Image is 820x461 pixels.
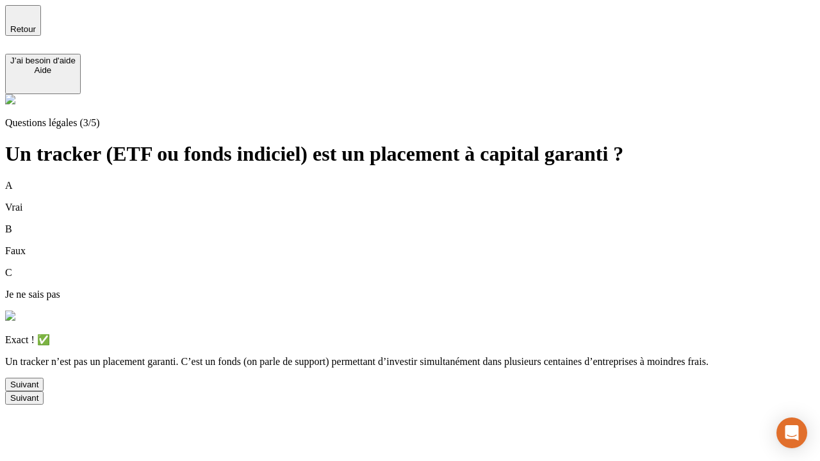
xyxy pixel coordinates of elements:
span: Retour [10,24,36,34]
button: Suivant [5,391,44,405]
p: Je ne sais pas [5,289,815,300]
img: alexis.png [5,94,15,104]
p: Vrai [5,202,815,213]
div: Suivant [10,380,38,389]
button: J’ai besoin d'aideAide [5,54,81,94]
p: Questions légales (3/5) [5,117,815,129]
p: Faux [5,245,815,257]
button: Retour [5,5,41,36]
div: Suivant [10,393,38,403]
p: C [5,267,815,279]
h1: Un tracker (ETF ou fonds indiciel) est un placement à capital garanti ? [5,142,815,166]
div: Open Intercom Messenger [776,417,807,448]
p: Exact ! ✅ [5,334,815,346]
button: Suivant [5,378,44,391]
p: Un tracker n’est pas un placement garanti. C’est un fonds (on parle de support) permettant d’inve... [5,356,815,368]
p: A [5,180,815,191]
div: Aide [10,65,76,75]
div: J’ai besoin d'aide [10,56,76,65]
p: B [5,223,815,235]
img: alexis.png [5,311,15,321]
